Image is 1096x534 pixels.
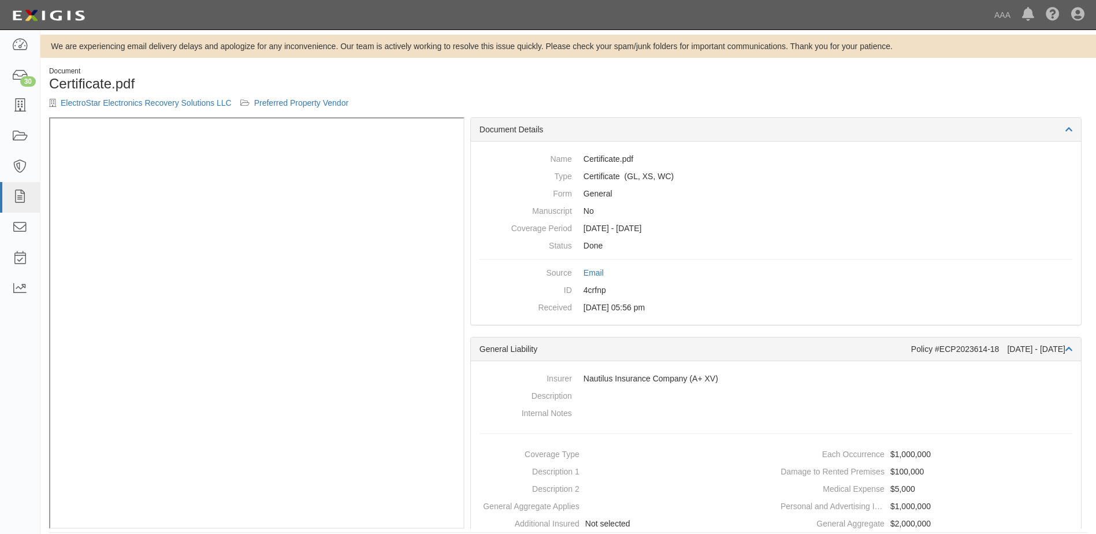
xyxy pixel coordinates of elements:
dd: 4crfnp [480,281,1072,299]
a: AAA [989,3,1016,27]
dd: Certificate.pdf [480,150,1072,168]
i: Help Center - Complianz [1046,8,1060,22]
dt: Type [480,168,572,182]
h1: Certificate.pdf [49,76,560,91]
dt: Damage to Rented Premises [781,463,885,477]
dt: Description 2 [475,480,579,495]
dd: Not selected [475,515,771,532]
dt: General Aggregate Applies [475,498,579,512]
dd: [DATE] - [DATE] [480,220,1072,237]
dt: Coverage Type [475,446,579,460]
dt: Medical Expense [781,480,885,495]
dt: Received [480,299,572,313]
dd: $100,000 [781,463,1076,480]
dt: Source [480,264,572,279]
dt: Coverage Period [480,220,572,234]
dd: Done [480,237,1072,254]
dt: Description 1 [475,463,579,477]
div: We are experiencing email delivery delays and apologize for any inconvenience. Our team is active... [40,40,1096,52]
dd: No [480,202,1072,220]
dt: General Aggregate [781,515,885,529]
dd: $2,000,000 [781,515,1076,532]
dt: Insurer [480,370,572,384]
div: Document Details [471,118,1081,142]
dd: [DATE] 05:56 pm [480,299,1072,316]
dt: Personal and Advertising Injury [781,498,885,512]
a: Email [584,268,604,277]
dd: General [480,185,1072,202]
img: logo-5460c22ac91f19d4615b14bd174203de0afe785f0fc80cf4dbbc73dc1793850b.png [9,5,88,26]
a: Preferred Property Vendor [254,98,348,107]
div: Document [49,66,560,76]
dt: Additional Insured [475,515,579,529]
dt: Status [480,237,572,251]
dt: ID [480,281,572,296]
dt: Description [480,387,572,402]
div: 30 [20,76,36,87]
dt: Name [480,150,572,165]
dt: Each Occurrence [781,446,885,460]
dt: Internal Notes [480,405,572,419]
dd: $1,000,000 [781,446,1076,463]
div: Policy #ECP2023614-18 [DATE] - [DATE] [911,343,1072,355]
dd: $5,000 [781,480,1076,498]
a: ElectroStar Electronics Recovery Solutions LLC [61,98,232,107]
dd: Nautilus Insurance Company (A+ XV) [480,370,1072,387]
div: General Liability [480,343,911,355]
dt: Form [480,185,572,199]
dt: Manuscript [480,202,572,217]
dd: $1,000,000 [781,498,1076,515]
dd: General Liability Excess/Umbrella Liability Workers Compensation/Employers Liability [480,168,1072,185]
